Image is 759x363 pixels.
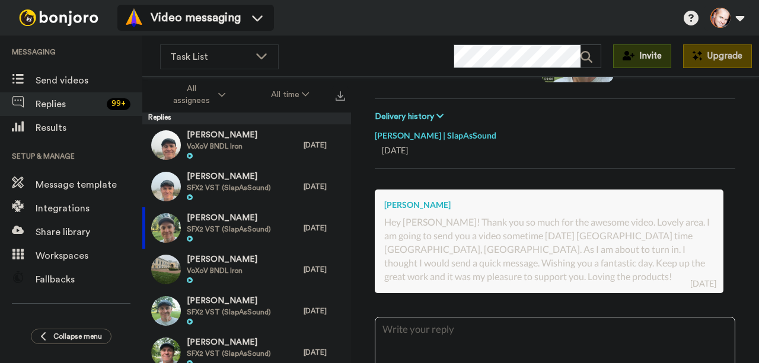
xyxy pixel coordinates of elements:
[142,249,351,290] a: [PERSON_NAME]VoXoV BNDL Iron[DATE]
[142,166,351,207] a: [PERSON_NAME]SFX2 VST (SlapAsSound)[DATE]
[613,44,671,68] button: Invite
[125,8,143,27] img: vm-color.svg
[142,113,351,124] div: Replies
[107,98,130,110] div: 99 +
[36,249,142,263] span: Workspaces
[382,144,728,156] div: [DATE]
[187,171,271,183] span: [PERSON_NAME]
[375,124,735,142] div: [PERSON_NAME] | SlapAsSound
[304,348,345,357] div: [DATE]
[36,178,142,192] span: Message template
[151,255,181,284] img: b0277393-a1cf-4354-91a8-11fa48205a9a-thumb.jpg
[151,213,181,243] img: fa1098c5-2524-4ca2-8e3d-b6704a32bb24-thumb.jpg
[187,337,271,349] span: [PERSON_NAME]
[384,199,714,211] div: [PERSON_NAME]
[336,91,345,101] img: export.svg
[304,223,345,233] div: [DATE]
[683,44,752,68] button: Upgrade
[187,142,257,151] span: VoXoV BNDL Iron
[384,216,714,283] div: Hey [PERSON_NAME]! Thank you so much for the awesome video. Lovely area. I am going to send you a...
[53,332,102,341] span: Collapse menu
[187,183,271,192] span: SFX2 VST (SlapAsSound)
[31,329,111,344] button: Collapse menu
[36,121,142,135] span: Results
[304,306,345,316] div: [DATE]
[332,86,349,104] button: Export all results that match these filters now.
[151,296,181,326] img: cf0f01b1-4d6d-4a1b-bcf8-d095145da5e2-thumb.jpg
[690,278,716,290] div: [DATE]
[187,213,271,224] span: [PERSON_NAME]
[145,78,248,111] button: All assignees
[36,272,142,287] span: Fallbacks
[151,130,181,160] img: c2d0962a-9cdf-4a6d-a359-130dc2dc0eb6-thumb.jpg
[168,83,216,107] span: All assignees
[170,50,250,64] span: Task List
[187,254,257,266] span: [PERSON_NAME]
[187,307,271,317] span: SFX2 VST (SlapAsSound)
[14,9,103,26] img: bj-logo-header-white.svg
[187,224,271,234] span: SFX2 VST (SlapAsSound)
[375,111,447,124] button: Delivery history
[151,172,181,201] img: ee310b47-b209-4dbf-9c45-6508248aaae3-thumb.jpg
[187,266,257,275] span: VoXoV BNDL Iron
[142,207,351,249] a: [PERSON_NAME]SFX2 VST (SlapAsSound)[DATE]
[36,225,142,239] span: Share library
[248,84,333,105] button: All time
[142,290,351,332] a: [PERSON_NAME]SFX2 VST (SlapAsSound)[DATE]
[142,124,351,166] a: [PERSON_NAME]VoXoV BNDL Iron[DATE]
[187,295,271,307] span: [PERSON_NAME]
[36,73,142,88] span: Send videos
[304,182,345,191] div: [DATE]
[304,140,345,150] div: [DATE]
[36,201,142,216] span: Integrations
[187,349,271,358] span: SFX2 VST (SlapAsSound)
[187,130,257,142] span: [PERSON_NAME]
[151,9,241,26] span: Video messaging
[304,265,345,274] div: [DATE]
[36,97,102,111] span: Replies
